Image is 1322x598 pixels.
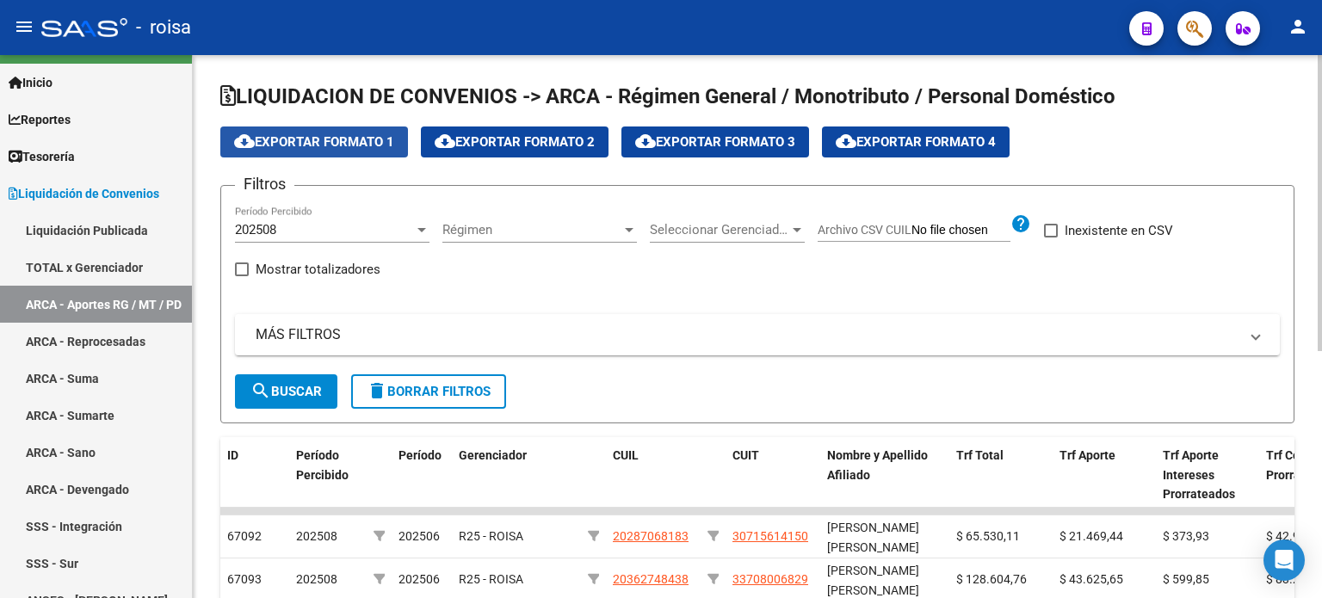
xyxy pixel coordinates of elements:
[9,110,71,129] span: Reportes
[14,16,34,37] mat-icon: menu
[435,131,455,151] mat-icon: cloud_download
[949,437,1053,513] datatable-header-cell: Trf Total
[1163,529,1209,543] span: $ 373,93
[827,521,919,554] span: [PERSON_NAME] [PERSON_NAME]
[732,529,808,543] span: 30715614150
[435,134,595,150] span: Exportar Formato 2
[836,131,856,151] mat-icon: cloud_download
[1059,448,1115,462] span: Trf Aporte
[220,437,289,513] datatable-header-cell: ID
[827,448,928,482] span: Nombre y Apellido Afiliado
[367,384,491,399] span: Borrar Filtros
[234,134,394,150] span: Exportar Formato 1
[398,448,442,462] span: Período
[9,73,53,92] span: Inicio
[732,448,759,462] span: CUIT
[256,259,380,280] span: Mostrar totalizadores
[1156,437,1259,513] datatable-header-cell: Trf Aporte Intereses Prorrateados
[250,384,322,399] span: Buscar
[822,126,1010,157] button: Exportar Formato 4
[1059,529,1123,543] span: $ 21.469,44
[820,437,949,513] datatable-header-cell: Nombre y Apellido Afiliado
[827,564,919,597] span: [PERSON_NAME] [PERSON_NAME]
[1163,448,1235,502] span: Trf Aporte Intereses Prorrateados
[296,529,337,543] span: 202508
[220,126,408,157] button: Exportar Formato 1
[1053,437,1156,513] datatable-header-cell: Trf Aporte
[1163,572,1209,586] span: $ 599,85
[227,572,262,586] span: 67093
[235,172,294,196] h3: Filtros
[613,448,639,462] span: CUIL
[234,131,255,151] mat-icon: cloud_download
[398,529,440,543] span: 202506
[732,572,808,586] span: 33708006829
[220,84,1115,108] span: LIQUIDACION DE CONVENIOS -> ARCA - Régimen General / Monotributo / Personal Doméstico
[421,126,608,157] button: Exportar Formato 2
[296,572,337,586] span: 202508
[459,529,523,543] span: R25 - ROISA
[392,437,452,513] datatable-header-cell: Período
[136,9,191,46] span: - roisa
[459,572,523,586] span: R25 - ROISA
[635,134,795,150] span: Exportar Formato 3
[9,184,159,203] span: Liquidación de Convenios
[956,572,1027,586] span: $ 128.604,76
[250,380,271,401] mat-icon: search
[452,437,581,513] datatable-header-cell: Gerenciador
[726,437,820,513] datatable-header-cell: CUIT
[836,134,996,150] span: Exportar Formato 4
[256,325,1239,344] mat-panel-title: MÁS FILTROS
[367,380,387,401] mat-icon: delete
[1010,213,1031,234] mat-icon: help
[606,437,701,513] datatable-header-cell: CUIL
[911,223,1010,238] input: Archivo CSV CUIL
[1288,16,1308,37] mat-icon: person
[235,374,337,409] button: Buscar
[398,572,440,586] span: 202506
[296,448,349,482] span: Período Percibido
[235,314,1280,355] mat-expansion-panel-header: MÁS FILTROS
[9,147,75,166] span: Tesorería
[442,222,621,237] span: Régimen
[818,223,911,237] span: Archivo CSV CUIL
[289,437,367,513] datatable-header-cell: Período Percibido
[956,529,1020,543] span: $ 65.530,11
[635,131,656,151] mat-icon: cloud_download
[235,222,276,237] span: 202508
[613,572,689,586] span: 20362748438
[650,222,789,237] span: Seleccionar Gerenciador
[1059,572,1123,586] span: $ 43.625,65
[1065,220,1173,241] span: Inexistente en CSV
[227,529,262,543] span: 67092
[613,529,689,543] span: 20287068183
[227,448,238,462] span: ID
[956,448,1004,462] span: Trf Total
[459,448,527,462] span: Gerenciador
[621,126,809,157] button: Exportar Formato 3
[351,374,506,409] button: Borrar Filtros
[1263,539,1305,581] div: Open Intercom Messenger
